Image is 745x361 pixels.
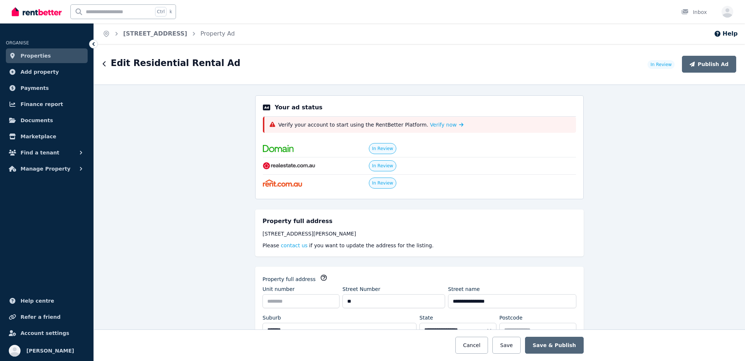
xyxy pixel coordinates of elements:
[21,148,59,157] span: Find a tenant
[6,65,88,79] a: Add property
[21,164,70,173] span: Manage Property
[6,113,88,128] a: Documents
[681,8,707,16] div: Inbox
[263,314,281,321] label: Suburb
[21,296,54,305] span: Help centre
[6,161,88,176] button: Manage Property
[155,7,166,17] span: Ctrl
[123,30,187,37] a: [STREET_ADDRESS]
[263,145,294,152] img: Domain.com.au
[650,62,672,68] span: In Review
[492,337,520,354] button: Save
[6,293,88,308] a: Help centre
[430,121,457,128] span: Verify now
[448,285,480,293] label: Street name
[21,68,59,76] span: Add property
[278,121,463,128] p: Verify your account to start using the RentBetter Platform.
[419,314,433,321] label: State
[6,326,88,340] a: Account settings
[21,100,63,109] span: Finance report
[6,48,88,63] a: Properties
[263,179,302,187] img: Rent.com.au
[21,313,60,321] span: Refer a friend
[263,230,576,237] div: [STREET_ADDRESS][PERSON_NAME]
[6,40,29,45] span: ORGANISE
[455,337,488,354] button: Cancel
[499,314,522,321] label: Postcode
[720,336,738,354] iframe: Intercom live chat
[94,23,243,44] nav: Breadcrumb
[6,145,88,160] button: Find a tenant
[201,30,235,37] a: Property Ad
[263,276,316,283] label: Property full address
[263,285,295,293] label: Unit number
[525,337,584,354] button: Save & Publish
[21,132,56,141] span: Marketplace
[372,180,393,186] span: In Review
[682,56,736,73] button: Publish Ad
[263,162,315,169] img: RealEstate.com.au
[372,146,393,152] span: In Review
[6,129,88,144] a: Marketplace
[372,163,393,169] span: In Review
[21,84,49,92] span: Payments
[281,242,308,249] button: contact us
[21,51,51,60] span: Properties
[342,285,380,293] label: Street Number
[21,116,53,125] span: Documents
[6,81,88,95] a: Payments
[12,6,62,17] img: RentBetter
[169,9,172,15] span: k
[275,103,322,112] p: Your ad status
[111,57,241,69] h1: Edit Residential Rental Ad
[26,346,74,355] span: [PERSON_NAME]
[430,121,463,128] a: Verify now
[263,217,333,226] h5: Property full address
[714,29,738,38] button: Help
[21,329,69,338] span: Account settings
[6,97,88,112] a: Finance report
[263,242,576,249] p: Please if you want to update the address for the listing.
[6,310,88,324] a: Refer a friend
